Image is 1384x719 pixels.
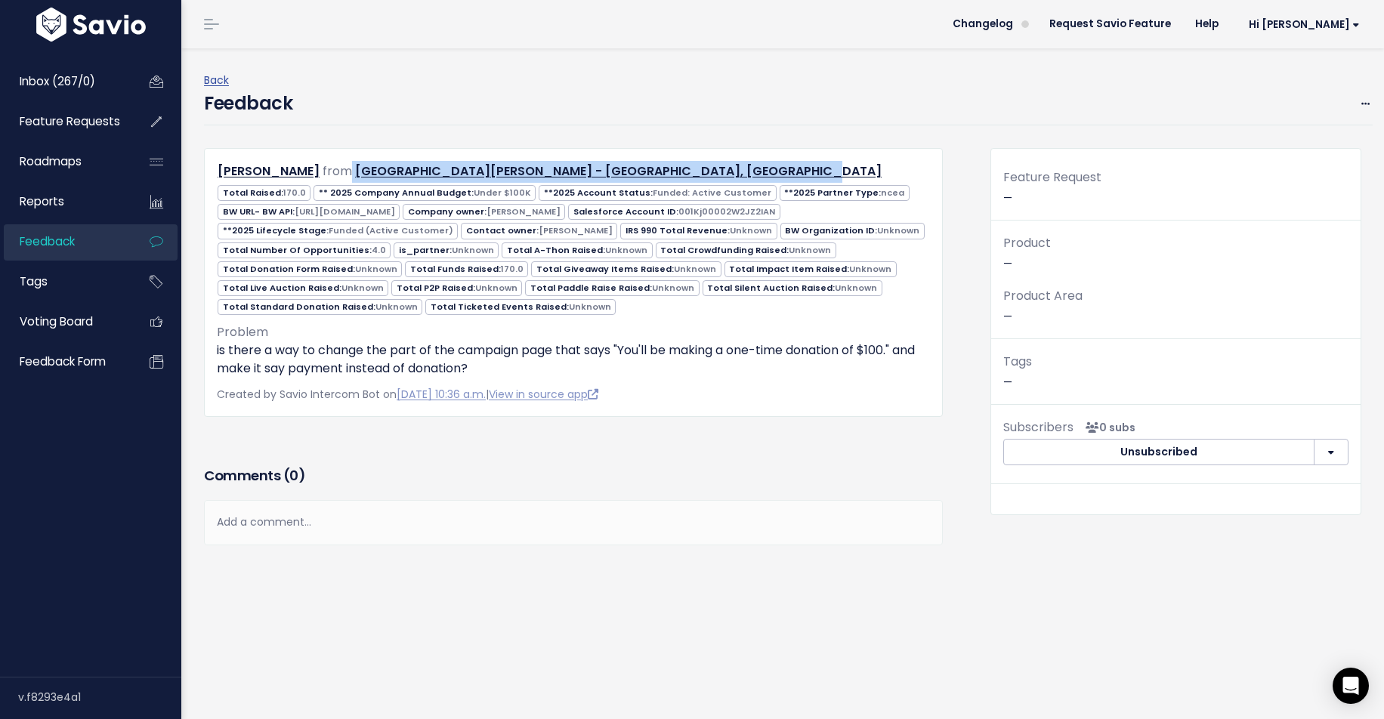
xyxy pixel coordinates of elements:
span: [PERSON_NAME] [539,224,613,236]
a: Inbox (267/0) [4,64,125,99]
span: Feedback [20,233,75,249]
span: Unknown [877,224,919,236]
span: Total Funds Raised: [405,261,528,277]
span: Total Live Auction Raised: [218,280,388,296]
p: — [1003,285,1348,326]
a: [DATE] 10:36 a.m. [397,387,486,402]
span: Unknown [569,301,611,313]
span: ** 2025 Company Annual Budget: [314,185,536,201]
span: Roadmaps [20,153,82,169]
span: Reports [20,193,64,209]
span: Unknown [652,282,694,294]
span: Company owner: [403,204,565,220]
span: Tags [20,273,48,289]
span: **2025 Lifecycle Stage: [218,223,458,239]
a: Reports [4,184,125,219]
h3: Comments ( ) [204,465,943,486]
a: Tags [4,264,125,299]
span: Unknown [849,263,891,275]
div: Open Intercom Messenger [1333,668,1369,704]
span: Total Raised: [218,185,310,201]
span: Feature Request [1003,168,1101,186]
span: Hi [PERSON_NAME] [1249,19,1360,30]
a: [GEOGRAPHIC_DATA][PERSON_NAME] - [GEOGRAPHIC_DATA], [GEOGRAPHIC_DATA] [355,162,882,180]
span: Total Donation Form Raised: [218,261,402,277]
span: Subscribers [1003,418,1074,436]
span: BW Organization ID: [780,223,925,239]
span: Unknown [341,282,384,294]
span: Total Ticketed Events Raised: [425,299,616,315]
a: Roadmaps [4,144,125,179]
span: Unknown [475,282,517,294]
span: Total Standard Donation Raised: [218,299,422,315]
span: <p><strong>Subscribers</strong><br><br> No subscribers yet<br> </p> [1080,420,1135,435]
div: — [991,167,1361,221]
span: Problem [217,323,268,341]
span: [URL][DOMAIN_NAME] [295,205,395,218]
span: Unknown [452,244,494,256]
span: Under $100K [474,187,531,199]
span: BW URL- BW API: [218,204,400,220]
span: ncea [881,187,904,199]
span: Feedback form [20,353,106,369]
span: Product Area [1003,287,1083,304]
a: Voting Board [4,304,125,339]
span: 170.0 [283,187,306,199]
div: v.f8293e4a1 [18,677,181,717]
span: Funded (Active Customer) [329,224,453,236]
a: Hi [PERSON_NAME] [1231,13,1372,36]
a: Back [204,73,229,88]
span: 0 [289,466,298,485]
span: Contact owner: [461,223,617,239]
span: **2025 Partner Type: [780,185,910,201]
span: Created by Savio Intercom Bot on | [217,387,598,402]
span: IRS 990 Total Revenue: [620,223,777,239]
button: Unsubscribed [1003,439,1314,466]
span: Feature Requests [20,113,120,129]
a: Feature Requests [4,104,125,139]
span: Total A-Thon Raised: [502,242,652,258]
span: Unknown [605,244,647,256]
span: Unknown [730,224,772,236]
span: **2025 Account Status: [539,185,776,201]
span: 4.0 [372,244,386,256]
p: — [1003,351,1348,392]
img: logo-white.9d6f32f41409.svg [32,8,150,42]
span: Tags [1003,353,1032,370]
div: Add a comment... [204,500,943,545]
p: is there a way to change the part of the campaign page that says "You'll be making a one-time don... [217,341,930,378]
span: Total Impact Item Raised: [724,261,897,277]
span: Changelog [953,19,1013,29]
span: Unknown [674,263,716,275]
a: Feedback form [4,344,125,379]
span: Inbox (267/0) [20,73,95,89]
a: View in source app [489,387,598,402]
a: Feedback [4,224,125,259]
span: Funded: Active Customer [653,187,771,199]
a: Request Savio Feature [1037,13,1183,35]
span: Total Silent Auction Raised: [703,280,882,296]
span: Total Paddle Raise Raised: [525,280,699,296]
h4: Feedback [204,90,292,117]
span: is_partner: [394,242,499,258]
span: Total Crowdfunding Raised: [656,242,836,258]
span: 170.0 [501,263,524,275]
span: Unknown [789,244,831,256]
span: [PERSON_NAME] [487,205,561,218]
span: Total Number Of Opportunities: [218,242,391,258]
span: Voting Board [20,313,93,329]
span: from [323,162,352,180]
span: Unknown [355,263,397,275]
span: Product [1003,234,1051,251]
span: Salesforce Account ID: [568,204,780,220]
p: — [1003,233,1348,273]
span: 001Kj00002W2JZ2IAN [678,205,775,218]
span: Total P2P Raised: [391,280,522,296]
span: Total Giveaway Items Raised: [531,261,721,277]
span: Unknown [375,301,418,313]
a: Help [1183,13,1231,35]
a: [PERSON_NAME] [218,162,320,180]
span: Unknown [835,282,877,294]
